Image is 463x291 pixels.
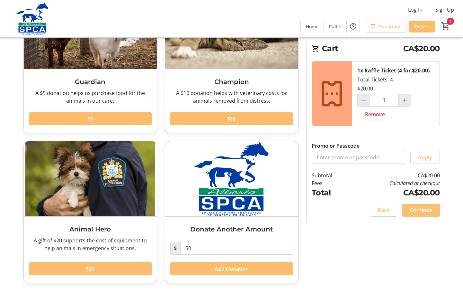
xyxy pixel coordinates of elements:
[312,172,349,179] td: Subtotal
[440,20,451,32] button: Cart
[418,154,432,161] span: Apply
[29,262,152,275] button: $20
[170,89,293,105] div: A $10 donation helps with veterinary costs for animals removed from distress.
[352,61,440,126] div: Total Tickets: 4
[414,23,430,30] span: Tickets
[403,5,428,15] button: Log In
[378,206,389,214] span: Back
[87,115,93,123] span: $5
[306,23,318,30] span: Home
[86,265,94,273] span: $20
[324,21,346,33] a: Raffle
[170,224,293,234] h3: Donate Another Amount
[329,23,341,30] span: Raffle
[410,151,440,164] button: Apply
[4,3,61,35] img: Alberta SPCA's Logo
[29,77,152,87] h3: Guardian
[312,43,440,56] h2: Cart
[170,112,293,125] button: $10
[349,179,440,187] td: Calculated at checkout
[29,89,152,105] div: A $5 donation helps us purchase food for the animals in our care.
[349,187,440,199] td: CA$20.00
[227,115,236,123] span: $10
[435,6,454,14] span: Sign Up
[170,242,181,255] span: $
[399,94,411,106] button: Increment by one
[378,23,401,30] span: Donations
[365,21,406,33] a: Donations
[165,141,298,216] img: Donate Another Amount
[402,204,440,217] button: Continue
[365,110,385,118] span: Remove
[312,179,349,187] td: Fees
[215,265,249,273] span: Add Donation
[312,187,349,199] td: Total
[29,237,152,252] div: A gift of $20 supports the cost of equipment to help animals in emergency situations.
[358,94,370,106] button: Decrement by one
[357,85,373,92] div: $20.00
[403,43,440,54] span: CA$20.00
[170,262,293,275] button: Add Donation
[370,204,397,217] button: Back
[408,6,423,14] span: Log In
[180,242,293,255] input: Donation Amount
[301,21,324,33] a: Home
[370,94,399,107] input: Raffle Ticket (4 for $20.00) Quantity
[349,172,440,179] td: CA$20.00
[170,77,293,87] h3: Champion
[29,112,152,125] button: $5
[24,141,157,216] img: Animal Hero
[410,206,432,214] span: Continue
[312,151,405,164] input: Enter promo or passcode
[357,67,430,74] div: 1x Raffle Ticket (4 for $20.00)
[357,108,393,121] button: Remove
[29,224,152,234] h3: Animal Hero
[430,5,459,15] button: Sign Up
[312,142,360,150] label: Promo or Passcode
[409,21,435,33] a: Tickets
[347,20,360,33] button: Help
